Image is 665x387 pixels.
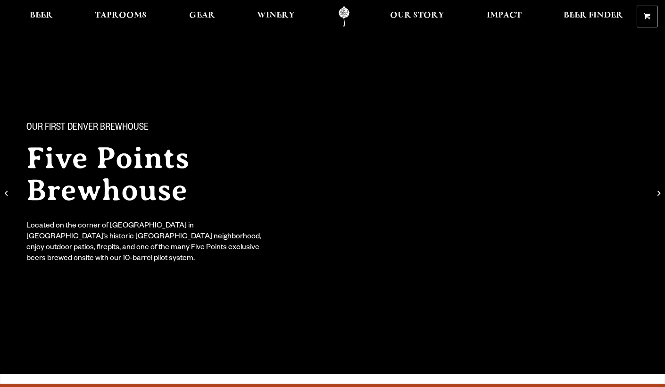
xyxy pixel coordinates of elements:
[26,122,149,135] span: Our First Denver Brewhouse
[487,12,522,19] span: Impact
[384,6,450,27] a: Our Story
[26,221,268,265] div: Located on the corner of [GEOGRAPHIC_DATA] in [GEOGRAPHIC_DATA]’s historic [GEOGRAPHIC_DATA] neig...
[95,12,147,19] span: Taprooms
[257,12,295,19] span: Winery
[89,6,153,27] a: Taprooms
[30,12,53,19] span: Beer
[564,12,623,19] span: Beer Finder
[24,6,59,27] a: Beer
[326,6,362,27] a: Odell Home
[481,6,528,27] a: Impact
[251,6,301,27] a: Winery
[557,6,629,27] a: Beer Finder
[189,12,215,19] span: Gear
[183,6,221,27] a: Gear
[26,142,321,206] h2: Five Points Brewhouse
[390,12,444,19] span: Our Story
